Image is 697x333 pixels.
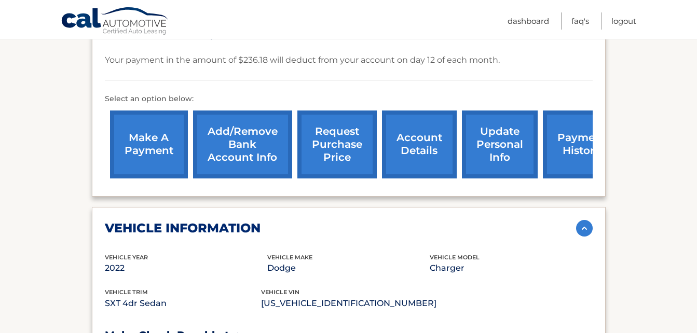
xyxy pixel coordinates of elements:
[430,254,480,261] span: vehicle model
[267,254,312,261] span: vehicle make
[120,30,215,40] span: Enrolled For Auto Pay
[576,220,593,237] img: accordion-active.svg
[462,110,538,178] a: update personal info
[105,254,148,261] span: vehicle Year
[193,110,292,178] a: Add/Remove bank account info
[611,12,636,30] a: Logout
[382,110,457,178] a: account details
[105,53,500,67] p: Your payment in the amount of $236.18 will deduct from your account on day 12 of each month.
[105,296,261,311] p: SXT 4dr Sedan
[261,288,299,296] span: vehicle vin
[261,296,436,311] p: [US_VEHICLE_IDENTIFICATION_NUMBER]
[105,288,148,296] span: vehicle trim
[105,93,593,105] p: Select an option below:
[61,7,170,37] a: Cal Automotive
[571,12,589,30] a: FAQ's
[508,12,549,30] a: Dashboard
[543,110,621,178] a: payment history
[267,261,430,275] p: Dodge
[110,110,188,178] a: make a payment
[297,110,377,178] a: request purchase price
[105,220,261,236] h2: vehicle information
[105,261,267,275] p: 2022
[430,261,592,275] p: Charger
